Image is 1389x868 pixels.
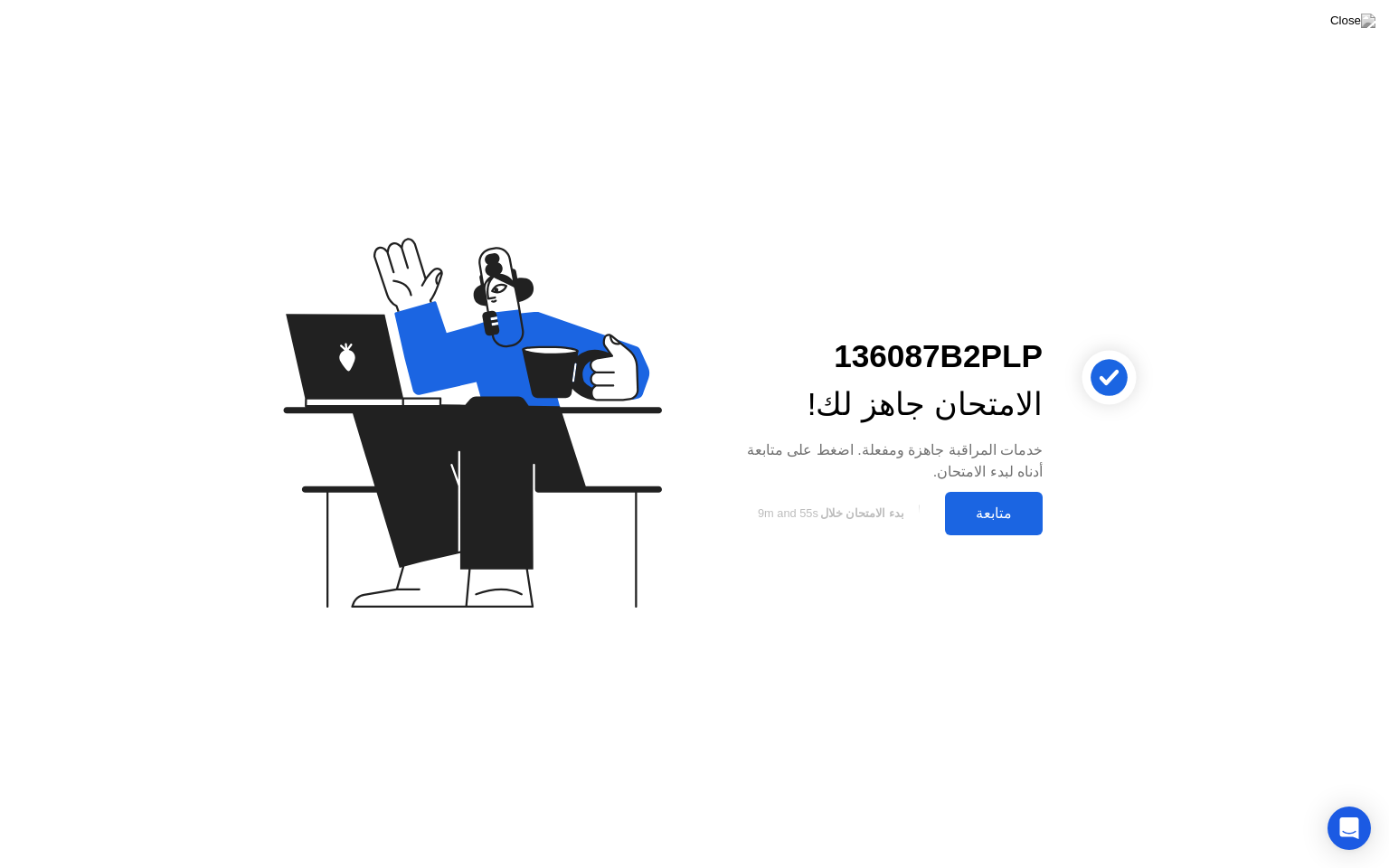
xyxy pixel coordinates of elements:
div: Open Intercom Messenger [1328,807,1371,850]
span: 9m and 55s [758,506,818,520]
button: متابعة [945,492,1043,535]
button: بدء الامتحان خلال9m and 55s [723,496,936,531]
div: خدمات المراقبة جاهزة ومفعلة. اضغط على متابعة أدناه لبدء الامتحان. [723,439,1043,483]
div: الامتحان جاهز لك! [723,381,1043,429]
img: Close [1330,14,1375,28]
div: متابعة [950,505,1037,522]
div: 136087B2PLP [723,333,1043,381]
